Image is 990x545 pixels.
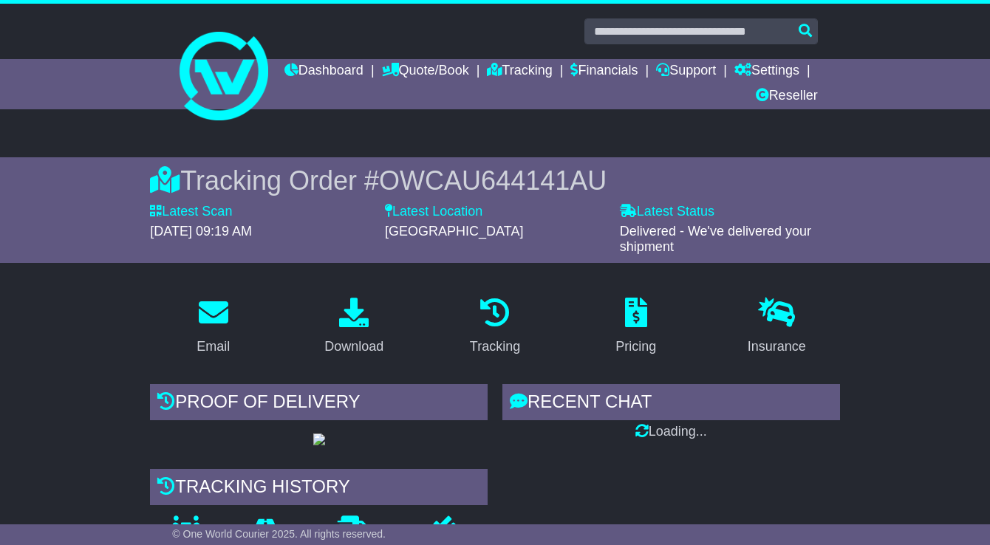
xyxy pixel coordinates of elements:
a: Support [656,59,716,84]
a: Financials [570,59,638,84]
a: Download [315,292,393,362]
div: Loading... [502,424,840,440]
label: Latest Location [385,204,482,220]
a: Email [187,292,239,362]
a: Tracking [487,59,552,84]
div: Download [324,337,383,357]
a: Insurance [738,292,816,362]
span: Delivered - We've delivered your shipment [620,224,811,255]
a: Dashboard [284,59,363,84]
a: Quote/Book [382,59,469,84]
div: Pricing [615,337,656,357]
span: © One World Courier 2025. All rights reserved. [172,528,386,540]
a: Tracking [460,292,530,362]
div: Insurance [748,337,806,357]
span: OWCAU644141AU [379,165,607,196]
a: Settings [734,59,799,84]
span: [GEOGRAPHIC_DATA] [385,224,523,239]
label: Latest Status [620,204,714,220]
div: Tracking [470,337,520,357]
div: Email [197,337,230,357]
span: [DATE] 09:19 AM [150,224,252,239]
a: Pricing [606,292,666,362]
label: Latest Scan [150,204,232,220]
div: RECENT CHAT [502,384,840,424]
a: Reseller [756,84,818,109]
div: Proof of Delivery [150,384,488,424]
div: Tracking history [150,469,488,509]
img: GetPodImage [313,433,325,445]
div: Tracking Order # [150,165,839,196]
